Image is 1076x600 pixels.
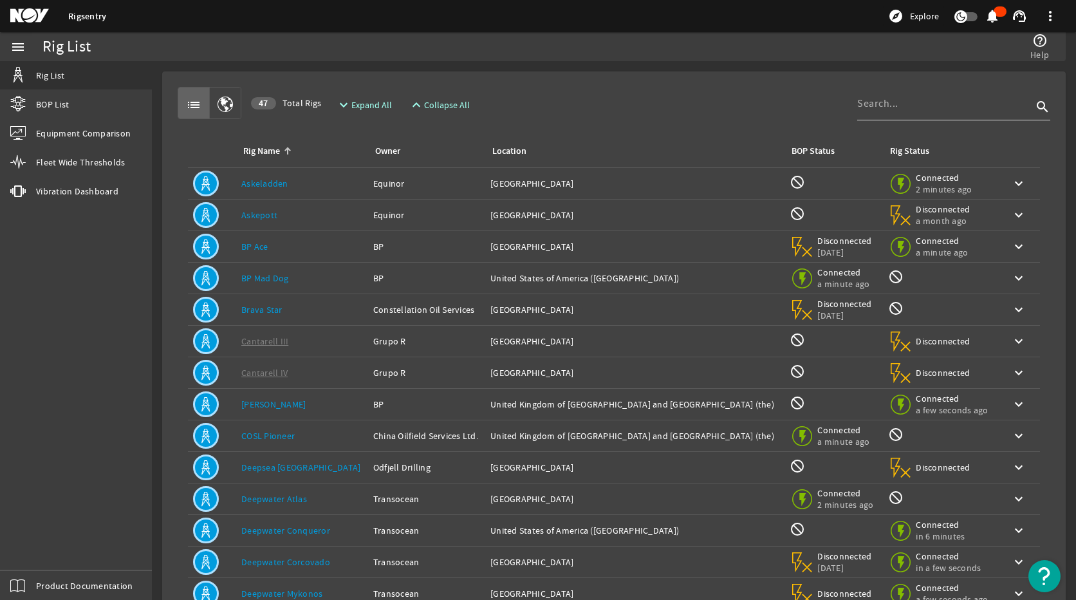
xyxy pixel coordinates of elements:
[916,235,970,247] span: Connected
[36,185,118,198] span: Vibration Dashboard
[424,98,470,111] span: Collapse All
[916,550,981,562] span: Connected
[1011,491,1026,507] mat-icon: keyboard_arrow_down
[916,335,970,347] span: Disconnected
[790,521,805,537] mat-icon: BOP Monitoring not available for this rig
[490,461,779,474] div: [GEOGRAPHIC_DATA]
[1035,1,1066,32] button: more_vert
[241,462,360,473] a: Deepsea [GEOGRAPHIC_DATA]
[985,8,1000,24] mat-icon: notifications
[373,335,480,348] div: Grupo R
[241,209,277,221] a: Askepott
[490,303,779,316] div: [GEOGRAPHIC_DATA]
[1012,8,1027,24] mat-icon: support_agent
[490,524,779,537] div: United States of America ([GEOGRAPHIC_DATA])
[916,562,981,574] span: in a few seconds
[916,183,972,195] span: 2 minutes ago
[490,272,779,285] div: United States of America ([GEOGRAPHIC_DATA])
[373,492,480,505] div: Transocean
[373,398,480,411] div: BP
[241,335,288,347] a: Cantarell III
[373,556,480,568] div: Transocean
[817,550,872,562] span: Disconnected
[916,215,970,227] span: a month ago
[1011,460,1026,475] mat-icon: keyboard_arrow_down
[186,97,201,113] mat-icon: list
[373,177,480,190] div: Equinor
[241,367,288,379] a: Cantarell IV
[351,98,392,111] span: Expand All
[241,272,289,284] a: BP Mad Dog
[890,144,929,158] div: Rig Status
[375,144,400,158] div: Owner
[241,178,288,189] a: Askeladden
[241,588,322,599] a: Deepwater Mykonos
[490,492,779,505] div: [GEOGRAPHIC_DATA]
[1032,33,1048,48] mat-icon: help_outline
[1011,270,1026,286] mat-icon: keyboard_arrow_down
[916,582,988,594] span: Connected
[916,404,988,416] span: a few seconds ago
[888,269,904,285] mat-icon: Rig Monitoring not available for this rig
[490,177,779,190] div: [GEOGRAPHIC_DATA]
[36,579,133,592] span: Product Documentation
[790,332,805,348] mat-icon: BOP Monitoring not available for this rig
[36,156,125,169] span: Fleet Wide Thresholds
[888,301,904,316] mat-icon: Rig Monitoring not available for this rig
[251,97,276,109] div: 47
[409,97,419,113] mat-icon: expand_less
[373,366,480,379] div: Grupo R
[916,393,988,404] span: Connected
[790,364,805,379] mat-icon: BOP Monitoring not available for this rig
[373,144,475,158] div: Owner
[817,499,873,511] span: 2 minutes ago
[243,144,280,158] div: Rig Name
[241,493,307,505] a: Deepwater Atlas
[373,587,480,600] div: Transocean
[36,98,69,111] span: BOP List
[888,490,904,505] mat-icon: Rig Monitoring not available for this rig
[490,240,779,253] div: [GEOGRAPHIC_DATA]
[1011,239,1026,254] mat-icon: keyboard_arrow_down
[1011,365,1026,380] mat-icon: keyboard_arrow_down
[817,424,872,436] span: Connected
[817,436,872,447] span: a minute ago
[10,39,26,55] mat-icon: menu
[1011,554,1026,570] mat-icon: keyboard_arrow_down
[490,209,779,221] div: [GEOGRAPHIC_DATA]
[373,209,480,221] div: Equinor
[492,144,526,158] div: Location
[251,97,321,109] span: Total Rigs
[888,427,904,442] mat-icon: Rig Monitoring not available for this rig
[817,588,872,599] span: Disconnected
[490,335,779,348] div: [GEOGRAPHIC_DATA]
[916,203,970,215] span: Disconnected
[1030,48,1049,61] span: Help
[1011,176,1026,191] mat-icon: keyboard_arrow_down
[910,10,939,23] span: Explore
[36,69,64,82] span: Rig List
[241,398,306,410] a: [PERSON_NAME]
[241,144,358,158] div: Rig Name
[790,458,805,474] mat-icon: BOP Monitoring not available for this rig
[373,240,480,253] div: BP
[916,530,970,542] span: in 6 minutes
[817,298,872,310] span: Disconnected
[490,429,779,442] div: United Kingdom of [GEOGRAPHIC_DATA] and [GEOGRAPHIC_DATA] (the)
[817,235,872,247] span: Disconnected
[916,172,972,183] span: Connected
[490,366,779,379] div: [GEOGRAPHIC_DATA]
[241,241,268,252] a: BP Ace
[403,93,475,117] button: Collapse All
[373,524,480,537] div: Transocean
[10,183,26,199] mat-icon: vibration
[1028,560,1061,592] button: Open Resource Center
[331,93,397,117] button: Expand All
[1035,99,1050,115] i: search
[373,461,480,474] div: Odfjell Drilling
[1011,428,1026,444] mat-icon: keyboard_arrow_down
[1011,523,1026,538] mat-icon: keyboard_arrow_down
[241,525,330,536] a: Deepwater Conqueror
[790,174,805,190] mat-icon: BOP Monitoring not available for this rig
[792,144,835,158] div: BOP Status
